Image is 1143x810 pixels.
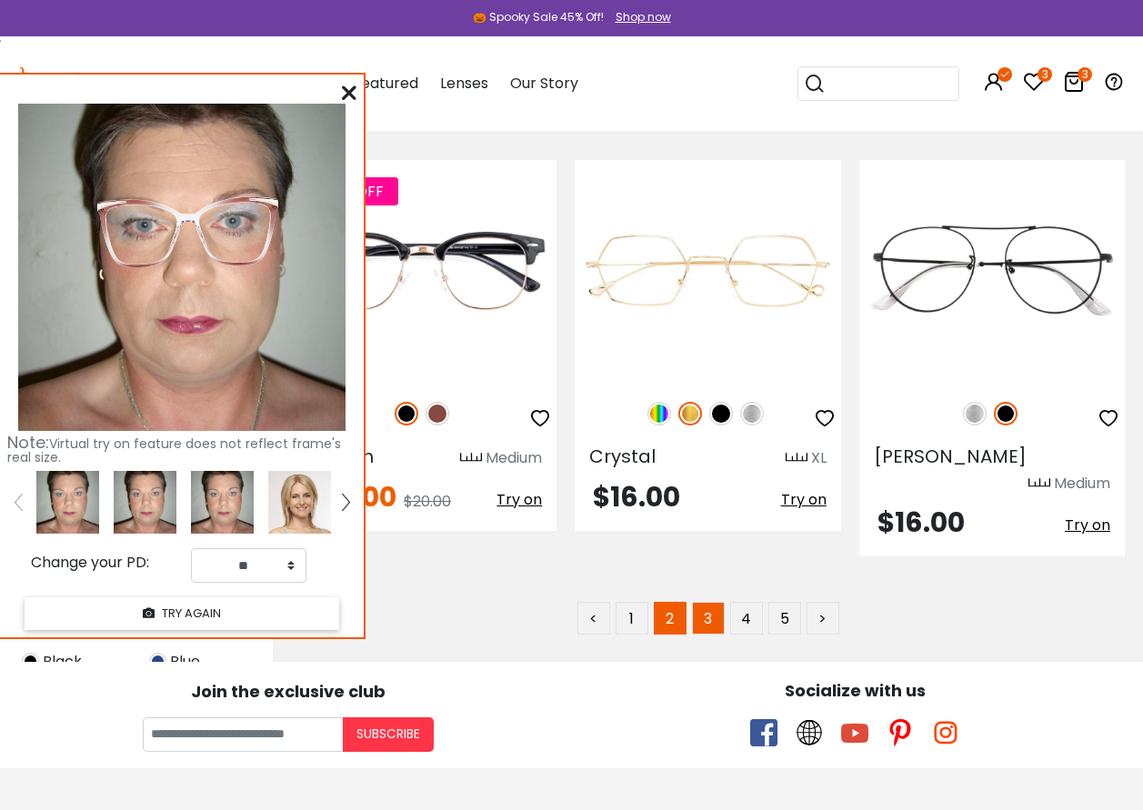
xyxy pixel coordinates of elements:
[811,447,827,469] div: XL
[796,719,823,746] span: twitter
[678,402,702,425] img: Gold
[887,719,914,746] span: pinterest
[786,452,807,465] img: size ruler
[994,402,1018,425] img: Black
[87,180,287,283] img: original.png
[440,73,488,94] span: Lenses
[616,602,648,635] a: 1
[692,602,725,635] a: 3
[781,484,827,516] button: Try on
[1028,477,1050,491] img: size ruler
[654,602,687,635] span: 2
[291,160,556,382] img: Black Thrawn - Metal,TR ,Adjust Nose Pads
[932,719,959,746] span: instagram
[859,160,1125,382] img: Black Ellie - Metal ,Adjust Nose Pads
[473,9,604,25] div: 🎃 Spooky Sale 45% Off!
[268,471,331,534] img: tryonModel7.png
[43,651,82,673] span: Black
[740,402,764,425] img: Silver
[496,484,542,516] button: Try on
[807,602,839,635] a: >
[647,402,671,425] img: Multicolor
[510,73,578,94] span: Our Story
[7,431,49,454] span: Note:
[575,160,840,382] img: Gold Crystal - Metal ,Adjust Nose Pads
[342,494,349,510] img: right.png
[353,73,418,94] span: Featured
[750,719,777,746] span: facebook
[1078,67,1092,82] i: 3
[730,602,763,635] a: 4
[963,402,987,425] img: Silver
[191,471,254,534] img: 249233.png
[1038,67,1052,82] i: 3
[1063,75,1085,95] a: 3
[1065,509,1110,542] button: Try on
[25,597,339,629] button: TRY AGAIN
[170,651,200,673] span: Blue
[593,477,680,516] span: $16.00
[404,491,451,512] span: $20.00
[841,719,868,746] span: youtube
[18,104,346,431] img: 249233.png
[781,489,827,510] span: Try on
[577,602,610,635] a: <
[15,494,22,510] img: left.png
[343,717,434,752] button: Subscribe
[143,717,343,752] input: Your email
[1023,75,1045,95] a: 3
[460,452,482,465] img: size ruler
[22,653,39,670] img: Black
[36,471,99,534] img: 249233.png
[768,602,801,635] a: 5
[874,444,1027,469] span: [PERSON_NAME]
[14,675,563,704] div: Join the exclusive club
[114,471,176,534] img: 249233.png
[395,402,418,425] img: Black
[486,447,542,469] div: Medium
[877,503,965,542] span: $16.00
[7,435,341,466] span: Virtual try on feature does not reflect frame's real size.
[426,402,449,425] img: Brown
[616,9,671,25] div: Shop now
[1054,473,1110,495] div: Medium
[581,678,1130,703] div: Socialize with us
[149,653,166,670] img: Blue
[589,444,656,469] span: Crystal
[709,402,733,425] img: Black
[496,489,542,510] span: Try on
[18,67,125,100] img: abbeglasses.com
[1065,515,1110,535] span: Try on
[607,9,671,25] a: Shop now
